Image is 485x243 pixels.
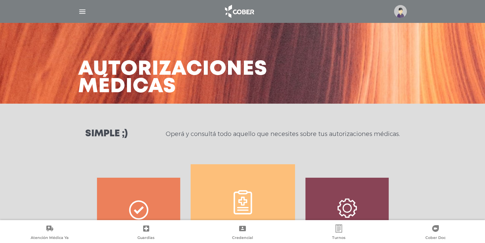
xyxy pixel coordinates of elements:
a: Guardias [98,224,194,242]
a: Credencial [194,224,291,242]
span: Turnos [332,235,346,241]
a: Atención Médica Ya [1,224,98,242]
span: Credencial [232,235,253,241]
img: profile-placeholder.svg [394,5,407,18]
span: Atención Médica Ya [31,235,69,241]
p: Operá y consultá todo aquello que necesites sobre tus autorizaciones médicas. [166,130,400,138]
h3: Autorizaciones médicas [78,61,267,96]
span: Guardias [137,235,155,241]
a: Cober Doc [387,224,484,242]
h3: Simple ;) [85,129,128,139]
img: logo_cober_home-white.png [221,3,257,20]
img: Cober_menu-lines-white.svg [78,7,87,16]
a: Turnos [291,224,387,242]
span: Cober Doc [425,235,446,241]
